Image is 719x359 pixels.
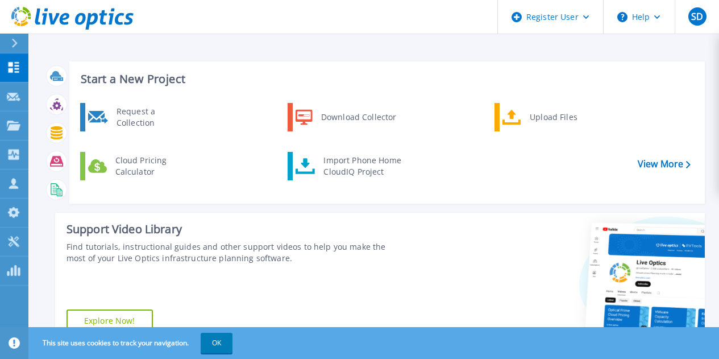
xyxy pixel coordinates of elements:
a: Download Collector [288,103,404,131]
h3: Start a New Project [81,73,690,85]
a: Upload Files [494,103,611,131]
a: Request a Collection [80,103,197,131]
a: Explore Now! [67,310,153,332]
div: Find tutorials, instructional guides and other support videos to help you make the most of your L... [67,241,404,264]
span: SD [691,12,703,21]
button: OK [201,333,232,353]
div: Import Phone Home CloudIQ Project [318,155,406,178]
a: Cloud Pricing Calculator [80,152,197,180]
div: Request a Collection [111,106,194,129]
span: This site uses cookies to track your navigation. [31,333,232,353]
div: Cloud Pricing Calculator [110,155,194,178]
div: Upload Files [524,106,608,129]
div: Download Collector [315,106,401,129]
a: View More [638,159,691,170]
div: Support Video Library [67,222,404,237]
